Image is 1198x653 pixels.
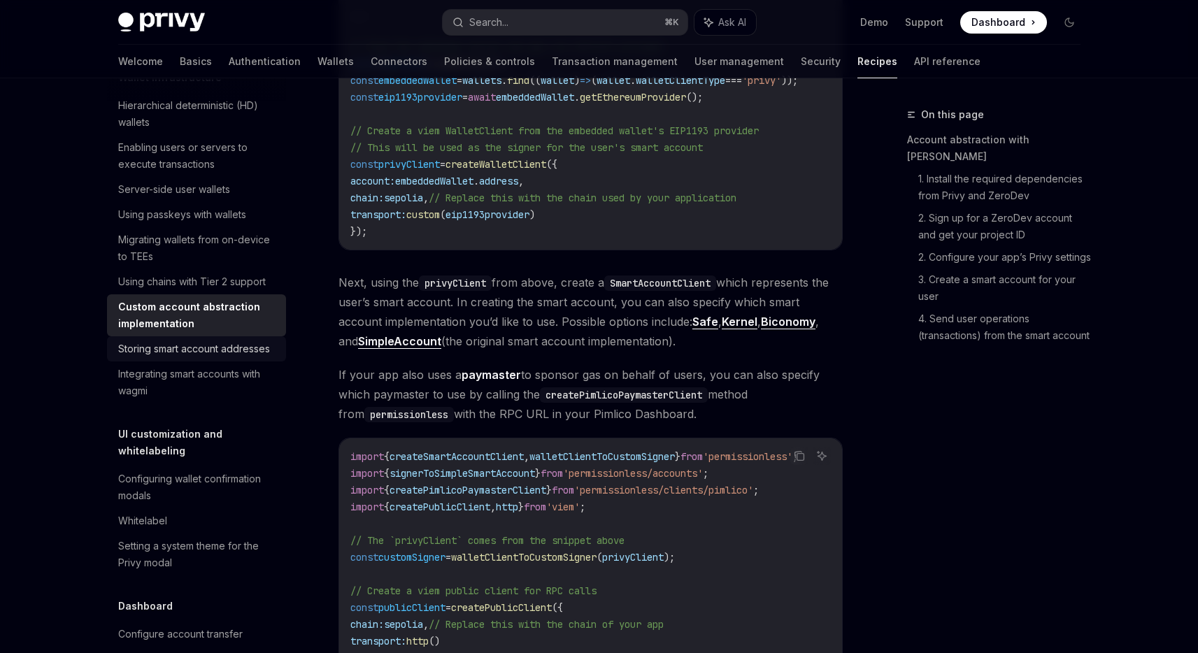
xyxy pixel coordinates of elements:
span: sepolia [384,618,423,631]
div: Configure account transfer [118,626,243,643]
span: const [350,601,378,614]
span: If your app also uses a to sponsor gas on behalf of users, you can also specify which paymaster t... [338,365,843,424]
a: Demo [860,15,888,29]
span: import [350,450,384,463]
span: transport: [350,208,406,221]
a: Dashboard [960,11,1047,34]
span: privyClient [378,158,440,171]
span: 'permissionless/accounts' [563,467,703,480]
img: dark logo [118,13,205,32]
strong: paymaster [462,368,521,382]
a: Authentication [229,45,301,78]
span: )); [781,74,798,87]
a: Connectors [371,45,427,78]
span: { [384,467,390,480]
span: signerToSimpleSmartAccount [390,467,535,480]
a: Biconomy [761,315,815,329]
a: Configure account transfer [107,622,286,647]
span: = [445,601,451,614]
a: Account abstraction with [PERSON_NAME] [907,129,1092,168]
a: Policies & controls [444,45,535,78]
span: () [429,635,440,647]
a: 4. Send user operations (transactions) from the smart account [918,308,1092,347]
a: Storing smart account addresses [107,336,286,361]
span: find [507,74,529,87]
span: sepolia [384,192,423,204]
span: eip1193provider [378,91,462,103]
span: walletClientToCustomSigner [451,551,597,564]
a: Support [905,15,943,29]
span: from [552,484,574,496]
span: => [580,74,591,87]
a: SimpleAccount [358,334,441,349]
a: Enabling users or servers to execute transactions [107,135,286,177]
span: ({ [546,158,557,171]
a: Recipes [857,45,897,78]
a: Using passkeys with wallets [107,202,286,227]
span: createPublicClient [451,601,552,614]
span: 'permissionless/clients/pimlico' [574,484,753,496]
span: // The `privyClient` comes from the snippet above [350,534,625,547]
span: createPublicClient [390,501,490,513]
span: . [630,74,636,87]
span: 'viem' [546,501,580,513]
div: Hierarchical deterministic (HD) wallets [118,97,278,131]
span: await [468,91,496,103]
a: Custom account abstraction implementation [107,294,286,336]
span: } [675,450,680,463]
span: import [350,467,384,480]
code: createPimlicoPaymasterClient [540,387,708,403]
span: ( [597,551,602,564]
a: Wallets [318,45,354,78]
a: Whitelabel [107,508,286,533]
span: . [473,175,479,187]
span: , [518,175,524,187]
span: On this page [921,106,984,123]
span: custom [406,208,440,221]
span: ({ [552,601,563,614]
button: Copy the contents from the code block [790,447,808,465]
span: { [384,450,390,463]
span: wallet [541,74,574,87]
span: embeddedWallet [496,91,574,103]
span: // Create a viem public client for RPC calls [350,584,597,597]
span: ); [664,551,675,564]
a: 2. Configure your app’s Privy settings [918,246,1092,268]
span: . [501,74,507,87]
span: const [350,74,378,87]
div: Configuring wallet confirmation modals [118,471,278,504]
span: transport: [350,635,406,647]
span: ; [703,467,708,480]
a: 2. Sign up for a ZeroDev account and get your project ID [918,207,1092,246]
span: eip1193provider [445,208,529,221]
a: 1. Install the required dependencies from Privy and ZeroDev [918,168,1092,207]
span: ( [440,208,445,221]
span: { [384,501,390,513]
div: Migrating wallets from on-device to TEEs [118,231,278,265]
span: } [546,484,552,496]
span: chain: [350,618,384,631]
a: Setting a system theme for the Privy modal [107,533,286,575]
span: === [725,74,742,87]
span: from [680,450,703,463]
span: publicClient [378,601,445,614]
span: from [541,467,563,480]
span: , [524,450,529,463]
span: import [350,501,384,513]
a: Transaction management [552,45,678,78]
span: createSmartAccountClient [390,450,524,463]
div: Storing smart account addresses [118,340,270,357]
button: Ask AI [694,10,756,35]
span: } [518,501,524,513]
a: Security [801,45,841,78]
span: account: [350,175,395,187]
span: = [462,91,468,103]
a: Using chains with Tier 2 support [107,269,286,294]
a: Integrating smart accounts with wagmi [107,361,286,403]
span: // Replace this with the chain used by your application [429,192,736,204]
span: 'privy' [742,74,781,87]
span: from [524,501,546,513]
span: ) [574,74,580,87]
span: http [496,501,518,513]
span: (( [529,74,541,87]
